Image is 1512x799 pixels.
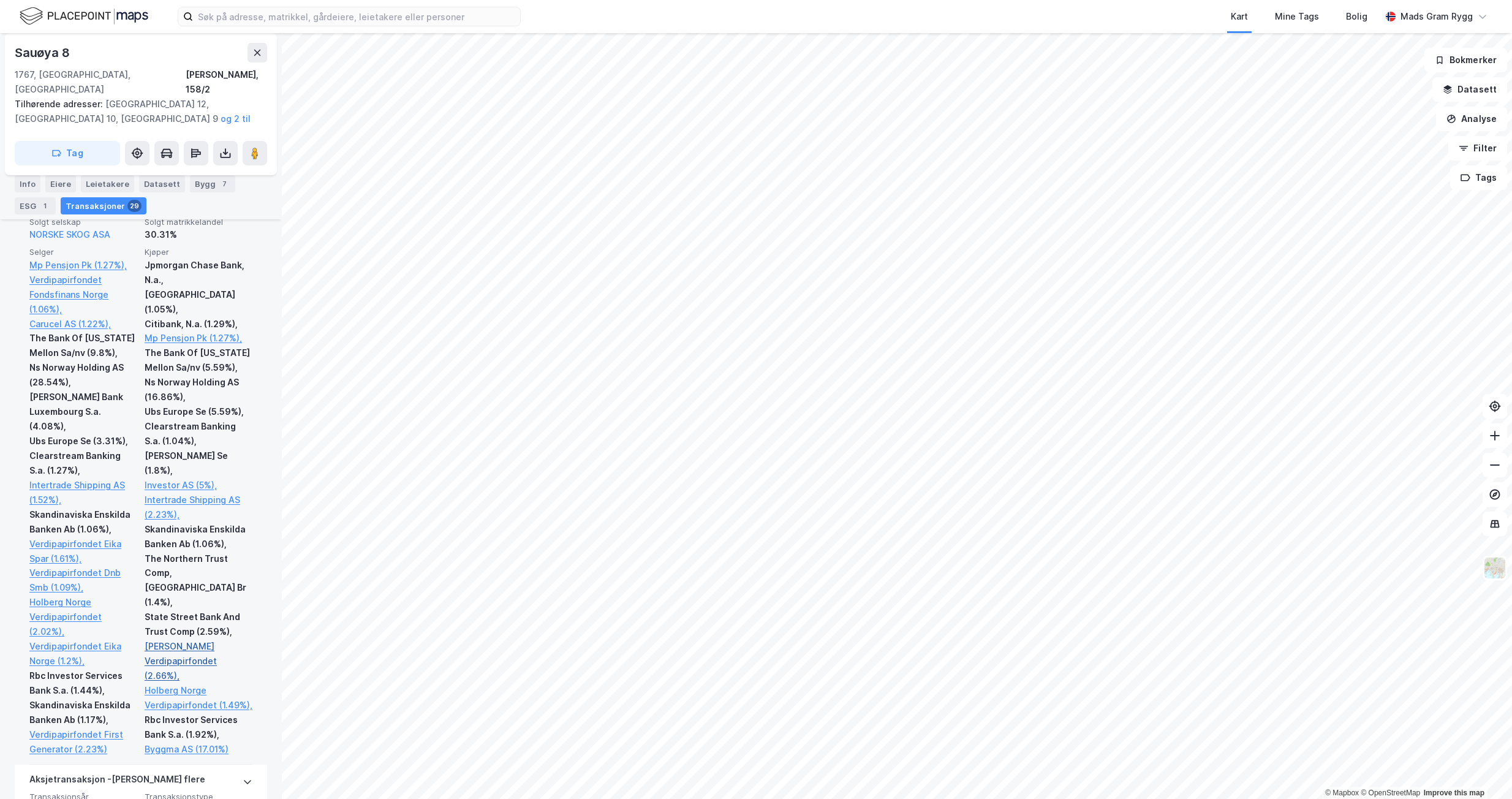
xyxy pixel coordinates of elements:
[145,493,252,522] a: Intertrade Shipping AS (2.23%),
[29,317,137,331] a: Carucel AS (1.22%),
[29,478,137,507] a: Intertrade Shipping AS (1.52%),
[1325,789,1359,797] a: Mapbox
[1424,48,1507,72] button: Bokmerker
[29,273,137,317] a: Verdipapirfondet Fondsfinans Norge (1.06%),
[29,727,137,757] a: Verdipapirfondet First Generator (2.23%)
[1448,136,1507,161] button: Filter
[145,683,252,713] a: Holberg Norge Verdipapirfondet (1.49%),
[145,449,252,478] div: [PERSON_NAME] Se (1.8%),
[15,99,105,109] span: Tilhørende adresser:
[218,178,230,190] div: 7
[29,434,137,449] div: Ubs Europe Se (3.31%),
[29,507,137,537] div: Skandinaviska Enskilda Banken Ab (1.06%),
[1483,556,1506,580] img: Z
[145,551,252,610] div: The Northern Trust Comp, [GEOGRAPHIC_DATA] Br (1.4%),
[1231,9,1248,24] div: Kart
[145,478,252,493] a: Investor AS (5%),
[29,217,137,227] span: Solgt selskap
[145,258,252,317] div: Jpmorgan Chase Bank, N.a., [GEOGRAPHIC_DATA] (1.05%),
[15,175,40,192] div: Info
[1275,9,1319,24] div: Mine Tags
[145,713,252,742] div: Rbc Investor Services Bank S.a. (1.92%),
[145,610,252,639] div: State Street Bank And Trust Comp (2.59%),
[45,175,76,192] div: Eiere
[1346,9,1367,24] div: Bolig
[29,449,137,478] div: Clearstream Banking S.a. (1.27%),
[29,595,137,639] a: Holberg Norge Verdipapirfondet (2.02%),
[186,67,267,97] div: [PERSON_NAME], 158/2
[15,43,72,62] div: Sauøya 8
[1450,165,1507,190] button: Tags
[190,175,235,192] div: Bygg
[145,346,252,375] div: The Bank Of [US_STATE] Mellon Sa/nv (5.59%),
[1424,789,1484,797] a: Improve this map
[29,390,137,434] div: [PERSON_NAME] Bank Luxembourg S.a. (4.08%),
[29,360,137,390] div: Ns Norway Holding AS (28.54%),
[15,141,120,165] button: Tag
[15,67,186,97] div: 1767, [GEOGRAPHIC_DATA], [GEOGRAPHIC_DATA]
[29,566,137,595] a: Verdipapirfondet Dnb Smb (1.09%),
[1361,789,1420,797] a: OpenStreetMap
[1400,9,1473,24] div: Mads Gram Rygg
[145,375,252,404] div: Ns Norway Holding AS (16.86%),
[29,258,137,273] a: Mp Pensjon Pk (1.27%),
[15,197,56,214] div: ESG
[20,6,148,27] img: logo.f888ab2527a4732fd821a326f86c7f29.svg
[1436,107,1507,131] button: Analyse
[145,404,252,419] div: Ubs Europe Se (5.59%),
[145,227,252,242] div: 30.31%
[29,331,137,360] div: The Bank Of [US_STATE] Mellon Sa/nv (9.8%),
[29,698,137,727] div: Skandinaviska Enskilda Banken Ab (1.17%),
[29,537,137,566] a: Verdipapirfondet Eika Spar (1.61%),
[145,742,252,757] a: Byggma AS (17.01%)
[1451,740,1512,799] iframe: Chat Widget
[1451,740,1512,799] div: Kontrollprogram for chat
[145,247,252,257] span: Kjøper
[193,7,520,26] input: Søk på adresse, matrikkel, gårdeiere, leietakere eller personer
[81,175,134,192] div: Leietakere
[145,639,252,683] a: [PERSON_NAME] Verdipapirfondet (2.66%),
[29,772,205,792] div: Aksjetransaksjon - [PERSON_NAME] flere
[39,200,51,212] div: 1
[145,419,252,449] div: Clearstream Banking S.a. (1.04%),
[145,522,252,551] div: Skandinaviska Enskilda Banken Ab (1.06%),
[29,229,110,240] a: NORSKE SKOG ASA
[29,247,137,257] span: Selger
[61,197,146,214] div: Transaksjoner
[139,175,185,192] div: Datasett
[15,97,257,126] div: [GEOGRAPHIC_DATA] 12, [GEOGRAPHIC_DATA] 10, [GEOGRAPHIC_DATA] 9
[145,317,252,331] div: Citibank, N.a. (1.29%),
[145,217,252,227] span: Solgt matrikkelandel
[29,668,137,698] div: Rbc Investor Services Bank S.a. (1.44%),
[145,331,252,346] a: Mp Pensjon Pk (1.27%),
[1432,77,1507,102] button: Datasett
[29,639,137,668] a: Verdipapirfondet Eika Norge (1.2%),
[127,200,142,212] div: 29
